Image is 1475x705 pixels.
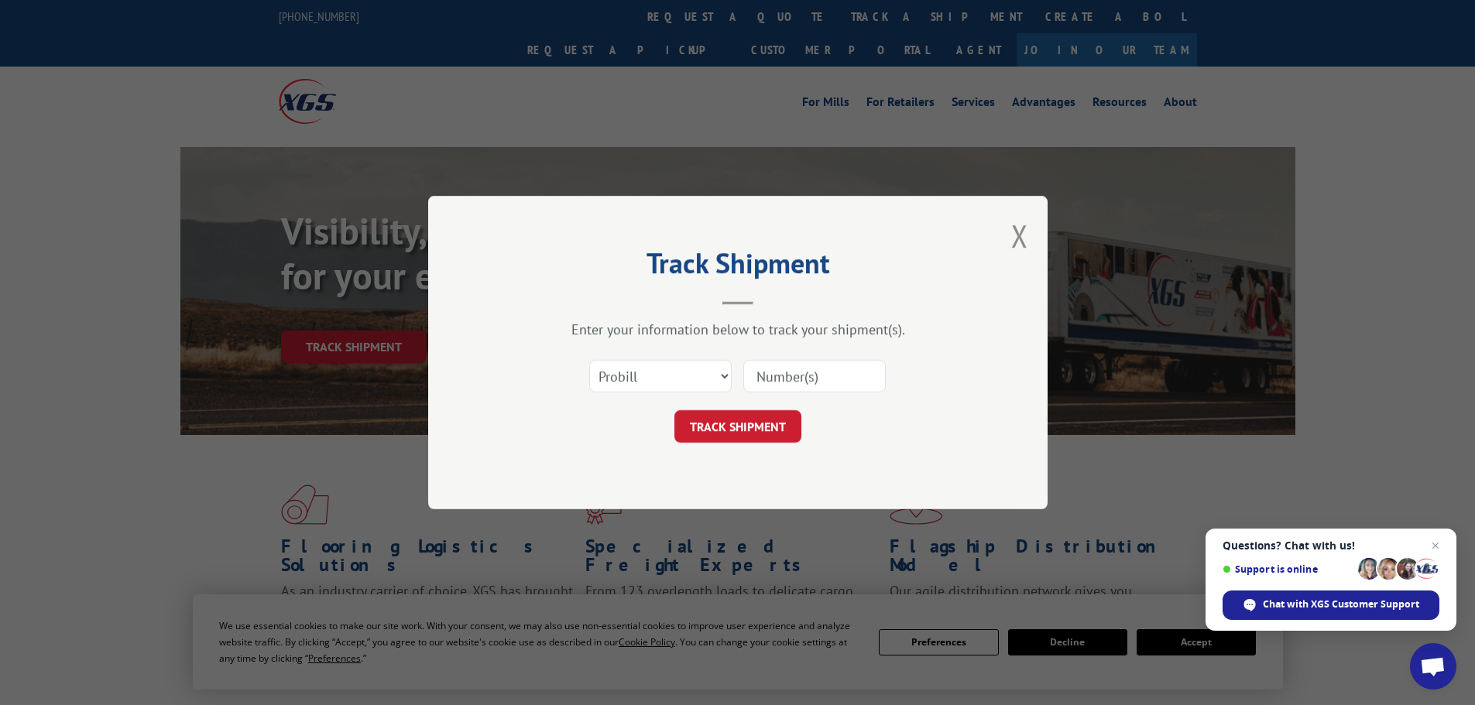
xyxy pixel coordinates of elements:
[1011,215,1028,256] button: Close modal
[506,252,970,282] h2: Track Shipment
[1426,536,1445,555] span: Close chat
[1223,590,1439,620] div: Chat with XGS Customer Support
[1410,643,1456,690] div: Open chat
[674,410,801,443] button: TRACK SHIPMENT
[1223,563,1353,575] span: Support is online
[1223,539,1439,552] span: Questions? Chat with us!
[1263,597,1419,611] span: Chat with XGS Customer Support
[506,320,970,338] div: Enter your information below to track your shipment(s).
[743,360,886,392] input: Number(s)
